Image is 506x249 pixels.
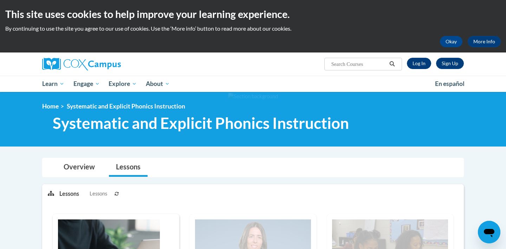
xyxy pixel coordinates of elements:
h2: This site uses cookies to help improve your learning experience. [5,7,501,21]
button: Okay [440,36,462,47]
span: Systematic and Explicit Phonics Instruction [67,102,185,110]
button: Search [387,60,397,68]
a: Register [436,58,464,69]
a: Log In [407,58,431,69]
img: Cox Campus [42,58,121,70]
span: En español [435,80,465,87]
img: Section background [228,93,278,100]
a: En español [430,76,469,91]
span: Engage [73,80,100,88]
a: Home [42,102,59,110]
a: Cox Campus [42,58,176,70]
input: Search Courses [331,60,387,68]
p: Lessons [59,190,79,198]
span: About [146,80,170,88]
a: Lessons [109,158,148,177]
span: Learn [42,80,64,88]
a: Overview [57,158,102,177]
span: Explore [109,80,137,88]
a: Learn [38,76,69,92]
p: By continuing to use the site you agree to our use of cookies. Use the ‘More info’ button to read... [5,25,501,32]
span: Lessons [90,190,107,198]
a: About [141,76,174,92]
span: Systematic and Explicit Phonics Instruction [53,114,349,132]
a: Engage [69,76,104,92]
iframe: Button to launch messaging window [478,221,500,243]
a: More Info [468,36,501,47]
a: Explore [104,76,141,92]
div: Main menu [32,76,474,92]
